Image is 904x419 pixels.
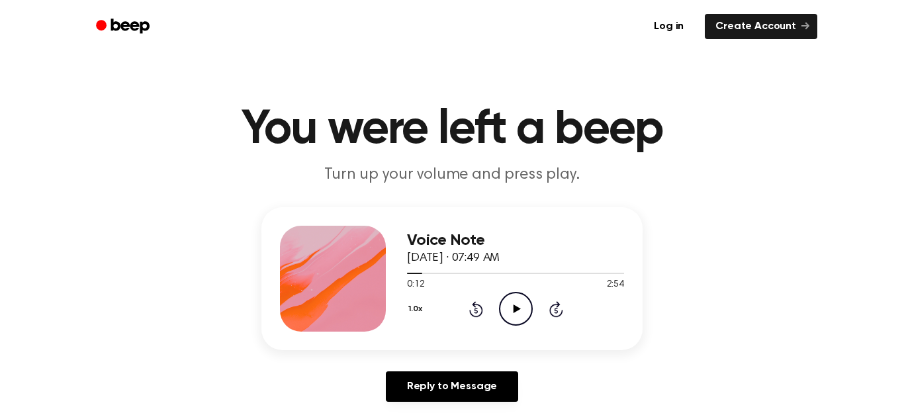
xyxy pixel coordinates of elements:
a: Reply to Message [386,371,518,402]
a: Beep [87,14,161,40]
h1: You were left a beep [113,106,791,154]
span: 0:12 [407,278,424,292]
span: 2:54 [607,278,624,292]
a: Create Account [705,14,817,39]
button: 1.0x [407,298,427,320]
p: Turn up your volume and press play. [198,164,706,186]
span: [DATE] · 07:49 AM [407,252,500,264]
h3: Voice Note [407,232,624,250]
a: Log in [641,11,697,42]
